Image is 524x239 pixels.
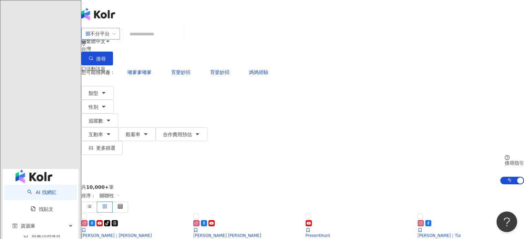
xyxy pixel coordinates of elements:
[85,31,90,36] span: appstore
[210,69,229,75] span: 育嬰妙招
[81,190,524,202] div: 排序：
[96,56,106,62] span: 搜尋
[418,233,461,238] span: [PERSON_NAME]｜Tia
[86,66,105,72] span: 活動訊息
[505,155,510,160] span: question-circle
[505,160,524,166] div: 搜尋指引
[81,141,123,155] button: 更多篩選
[31,206,53,212] a: 找貼文
[27,189,56,195] a: searchAI 找網紅
[89,132,103,137] span: 互動率
[81,41,86,46] span: environment
[81,233,152,238] span: [PERSON_NAME]｜[PERSON_NAME]
[100,190,120,201] span: 關聯性
[85,28,110,39] div: 不分平台
[120,65,159,79] button: 嘟爹爹嘟爹
[81,100,114,113] button: 性別
[81,86,114,100] button: 類型
[86,184,109,190] span: 10,000+
[127,69,152,75] span: 嘟爹爹嘟爹
[81,113,119,127] button: 追蹤數
[242,65,276,79] button: 媽媽經驗
[496,211,517,232] iframe: Help Scout Beacon - Open
[81,8,115,20] img: logo
[81,127,119,141] button: 互動率
[171,69,191,75] span: 育嬰妙招
[96,145,115,151] span: 更多篩選
[249,69,268,75] span: 媽媽經驗
[126,132,140,137] span: 觀看率
[81,184,524,190] div: 共 筆
[81,46,524,52] div: 台灣
[21,218,35,234] span: 資源庫
[193,233,261,238] span: [PERSON_NAME] [PERSON_NAME]
[89,104,98,110] span: 性別
[89,118,103,123] span: 追蹤數
[306,233,330,238] span: PresentHunt
[119,127,156,141] button: 觀看率
[163,132,192,137] span: 合作費用預估
[81,69,115,75] span: 您可能感興趣：
[203,65,237,79] button: 育嬰妙招
[81,52,113,65] button: 搜尋
[16,170,52,183] img: logo
[89,90,98,96] span: 類型
[164,65,198,79] button: 育嬰妙招
[156,127,207,141] button: 合作費用預估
